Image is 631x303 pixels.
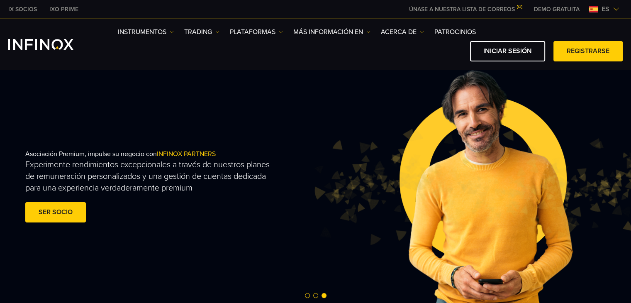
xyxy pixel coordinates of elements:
[230,27,283,37] a: PLATAFORMAS
[403,6,528,13] a: ÚNASE A NUESTRA LISTA DE CORREOS
[305,293,310,298] span: Go to slide 1
[553,41,623,61] a: Registrarse
[25,202,86,222] a: Ser socio
[25,137,333,238] div: Asociación Premium, impulse su negocio con
[157,150,216,158] span: INFINOX PARTNERS
[293,27,370,37] a: Más información en
[434,27,476,37] a: Patrocinios
[470,41,545,61] a: Iniciar sesión
[313,293,318,298] span: Go to slide 2
[528,5,586,14] a: INFINOX MENU
[25,159,272,194] p: Experimente rendimientos excepcionales a través de nuestros planes de remuneración personalizados...
[598,4,613,14] span: es
[43,5,85,14] a: INFINOX
[184,27,219,37] a: TRADING
[2,5,43,14] a: INFINOX
[118,27,174,37] a: Instrumentos
[8,39,93,50] a: INFINOX Logo
[381,27,424,37] a: ACERCA DE
[322,293,326,298] span: Go to slide 3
